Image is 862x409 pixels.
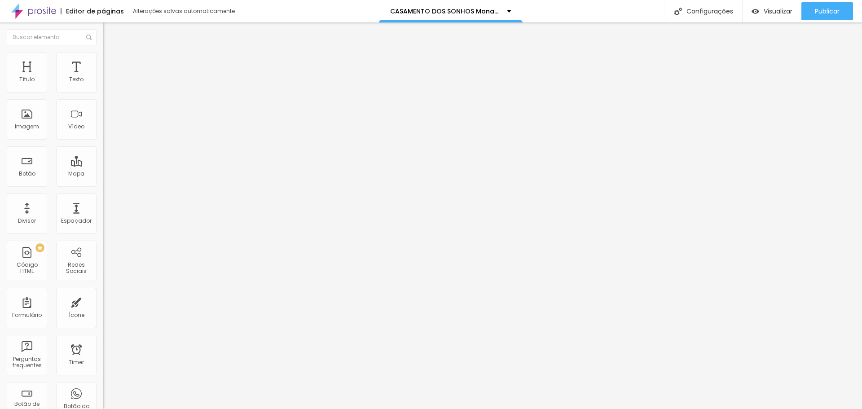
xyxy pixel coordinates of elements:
div: Espaçador [61,218,92,224]
div: Título [19,76,35,83]
span: Publicar [815,8,840,15]
div: Código HTML [9,262,44,275]
div: Mapa [68,171,84,177]
div: Editor de páginas [61,8,124,14]
button: Visualizar [743,2,801,20]
img: view-1.svg [752,8,759,15]
iframe: Editor [103,22,862,409]
button: Publicar [801,2,853,20]
div: Perguntas frequentes [9,356,44,369]
img: Icone [86,35,92,40]
div: Botão [19,171,35,177]
input: Buscar elemento [7,29,97,45]
span: Visualizar [764,8,792,15]
div: Timer [69,359,84,365]
div: Ícone [69,312,84,318]
p: CASAMENTO DOS SONHOS Monara- 2025 [390,8,500,14]
div: Redes Sociais [58,262,94,275]
div: Texto [69,76,84,83]
div: Formulário [12,312,42,318]
div: Vídeo [68,123,84,130]
div: Alterações salvas automaticamente [133,9,236,14]
div: Imagem [15,123,39,130]
img: Icone [674,8,682,15]
div: Divisor [18,218,36,224]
